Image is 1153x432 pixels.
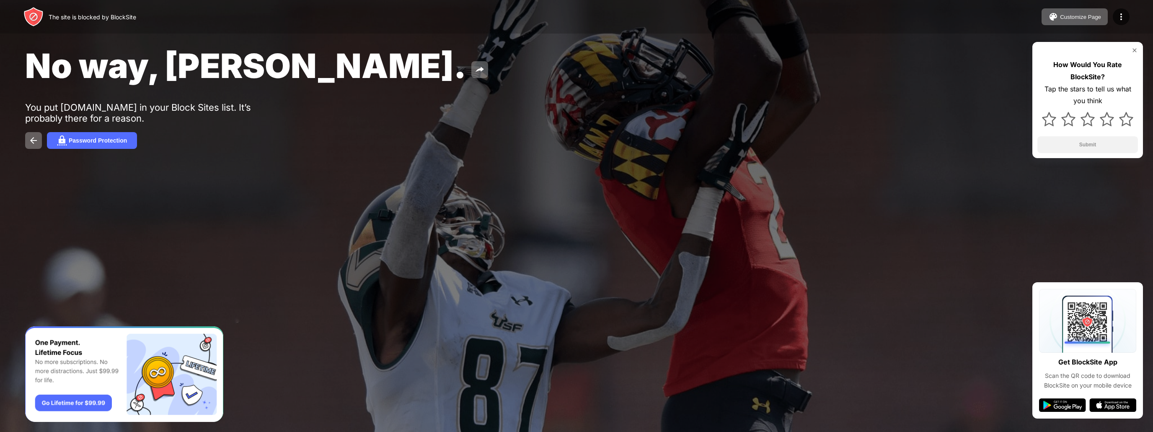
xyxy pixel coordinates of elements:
[47,132,137,149] button: Password Protection
[1048,12,1058,22] img: pallet.svg
[28,135,39,146] img: back.svg
[475,65,485,75] img: share.svg
[49,13,136,21] div: The site is blocked by BlockSite
[1042,112,1056,126] img: star.svg
[1037,136,1138,153] button: Submit
[25,102,284,124] div: You put [DOMAIN_NAME] in your Block Sites list. It’s probably there for a reason.
[1081,112,1095,126] img: star.svg
[1116,12,1126,22] img: menu-icon.svg
[1060,14,1101,20] div: Customize Page
[1119,112,1133,126] img: star.svg
[1037,59,1138,83] div: How Would You Rate BlockSite?
[1037,83,1138,107] div: Tap the stars to tell us what you think
[1042,8,1108,25] button: Customize Page
[57,135,67,146] img: password.svg
[1131,47,1138,54] img: rate-us-close.svg
[1039,289,1136,353] img: qrcode.svg
[1039,398,1086,412] img: google-play.svg
[1061,112,1075,126] img: star.svg
[1039,371,1136,390] div: Scan the QR code to download BlockSite on your mobile device
[1089,398,1136,412] img: app-store.svg
[25,326,223,422] iframe: Banner
[69,137,127,144] div: Password Protection
[23,7,44,27] img: header-logo.svg
[1058,356,1117,368] div: Get BlockSite App
[25,45,466,86] span: No way, [PERSON_NAME].
[1100,112,1114,126] img: star.svg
